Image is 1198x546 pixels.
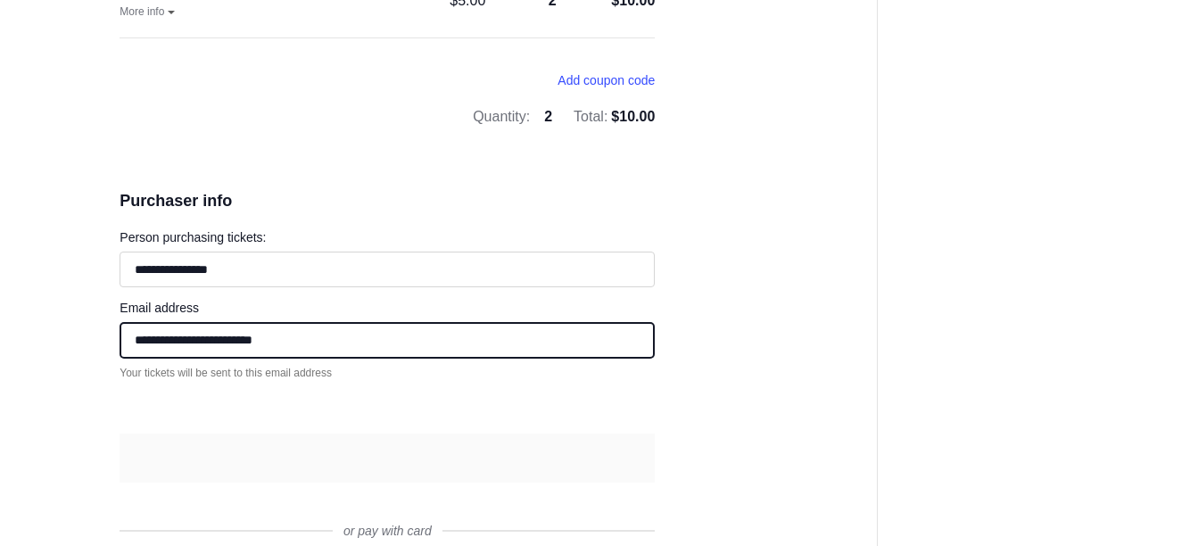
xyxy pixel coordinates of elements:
span: 2 [544,109,552,124]
label: Email address [120,298,655,318]
span: More info [120,5,164,18]
span: Quantity: [473,109,530,124]
button: More info [120,4,174,20]
span: $10.00 [611,109,655,124]
h4: Purchaser info [120,189,655,213]
iframe: PayPal [120,434,655,483]
label: Person purchasing tickets: [120,227,655,248]
button: Add coupon code [558,73,655,95]
span: Total: [574,109,607,124]
div: Your tickets will be sent to this email address [120,366,655,381]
